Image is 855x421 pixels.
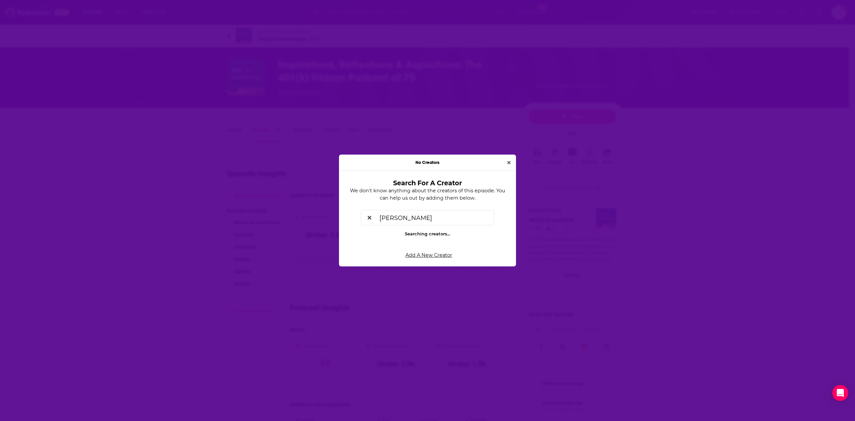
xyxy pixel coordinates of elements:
div: No Creators [339,155,516,171]
input: Search for a creator to add... [377,210,488,225]
a: Add A New Creator [350,247,508,262]
button: Close [505,159,513,167]
p: We don't know anything about the creators of this episode. You can help us out by adding them below. [347,187,508,202]
div: Open Intercom Messenger [832,385,848,401]
div: Searching creators... [362,229,493,238]
h3: Search For A Creator [358,179,497,187]
div: Search by entity type [361,210,494,243]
